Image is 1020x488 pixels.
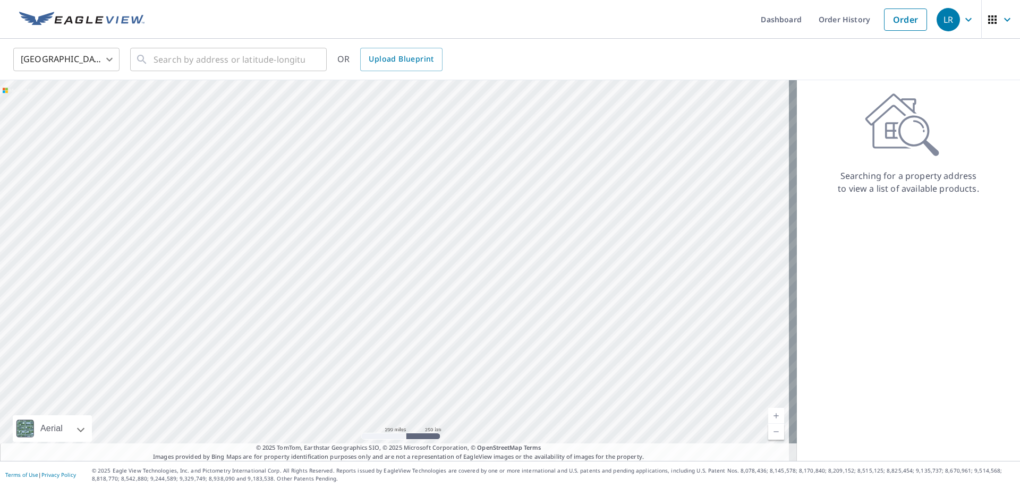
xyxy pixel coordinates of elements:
a: Current Level 5, Zoom In [768,408,784,424]
p: | [5,472,76,478]
input: Search by address or latitude-longitude [154,45,305,74]
span: Upload Blueprint [369,53,433,66]
a: Upload Blueprint [360,48,442,71]
img: EV Logo [19,12,144,28]
div: Aerial [37,415,66,442]
p: © 2025 Eagle View Technologies, Inc. and Pictometry International Corp. All Rights Reserved. Repo... [92,467,1015,483]
span: © 2025 TomTom, Earthstar Geographics SIO, © 2025 Microsoft Corporation, © [256,443,541,452]
div: LR [937,8,960,31]
div: [GEOGRAPHIC_DATA] [13,45,120,74]
a: Terms [524,443,541,451]
a: Order [884,8,927,31]
a: Privacy Policy [41,471,76,478]
a: Current Level 5, Zoom Out [768,424,784,440]
div: Aerial [13,415,92,442]
a: OpenStreetMap [477,443,522,451]
div: OR [337,48,443,71]
a: Terms of Use [5,471,38,478]
p: Searching for a property address to view a list of available products. [837,169,980,195]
